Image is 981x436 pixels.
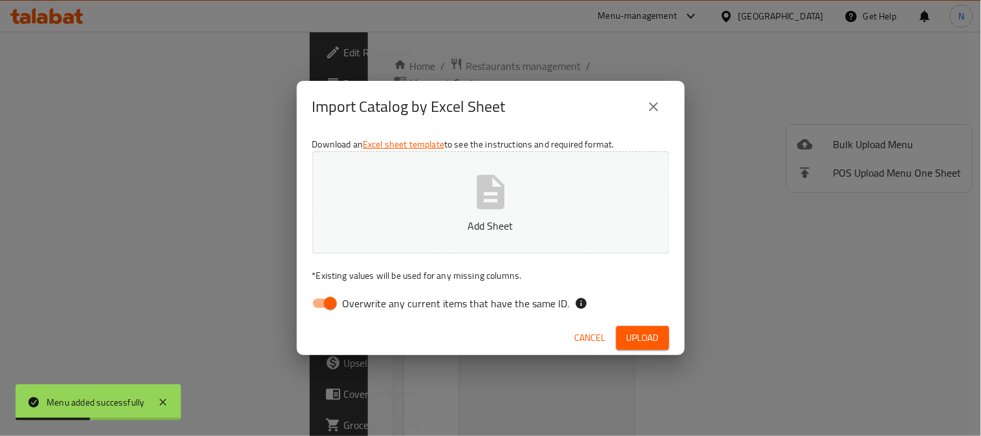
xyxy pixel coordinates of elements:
[312,96,506,117] h2: Import Catalog by Excel Sheet
[312,151,669,254] button: Add Sheet
[570,326,611,350] button: Cancel
[343,296,570,311] span: Overwrite any current items that have the same ID.
[616,326,669,350] button: Upload
[575,297,588,310] svg: If the overwrite option isn't selected, then the items that match an existing ID will be ignored ...
[363,136,444,153] a: Excel sheet template
[312,269,669,282] p: Existing values will be used for any missing columns.
[332,218,649,234] p: Add Sheet
[627,330,659,346] span: Upload
[47,395,145,409] div: Menu added successfully
[575,330,606,346] span: Cancel
[297,133,685,320] div: Download an to see the instructions and required format.
[638,91,669,122] button: close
